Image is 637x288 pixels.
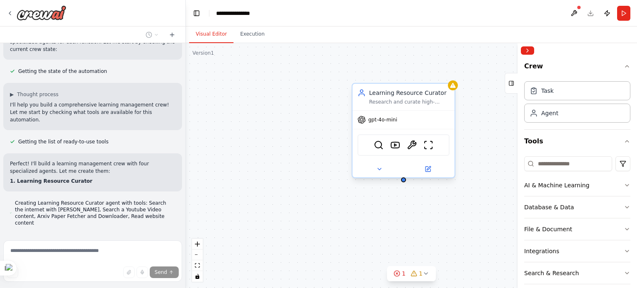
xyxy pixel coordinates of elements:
[165,30,179,40] button: Start a new chat
[524,225,572,233] div: File & Document
[369,99,450,105] div: Research and curate high-quality learning resources for {subject} based on the learner's {skill_l...
[192,249,203,260] button: zoom out
[524,269,579,277] div: Search & Research
[192,239,203,282] div: React Flow controls
[374,140,384,150] img: SerperDevTool
[189,26,233,43] button: Visual Editor
[524,78,630,129] div: Crew
[192,260,203,271] button: fit view
[216,9,258,17] nav: breadcrumb
[18,138,109,145] span: Getting the list of ready-to-use tools
[521,46,534,55] button: Collapse right sidebar
[123,266,135,278] button: Upload files
[524,240,630,262] button: Integrations
[524,174,630,196] button: AI & Machine Learning
[17,91,58,98] span: Thought process
[136,266,148,278] button: Click to speak your automation idea
[407,140,417,150] img: ArxivPaperTool
[10,160,175,175] p: Perfect! I'll build a learning management crew with four specialized agents. Let me create them:
[10,178,92,184] strong: 1. Learning Resource Curator
[524,196,630,218] button: Database & Data
[423,140,433,150] img: ScrapeWebsiteTool
[541,87,554,95] div: Task
[10,91,14,98] span: ▶
[390,140,400,150] img: YoutubeVideoSearchTool
[191,7,202,19] button: Hide left sidebar
[10,101,175,123] p: I'll help you build a comprehensive learning management crew! Let me start by checking what tools...
[352,85,455,180] div: Learning Resource CuratorResearch and curate high-quality learning resources for {subject} based ...
[419,269,423,278] span: 1
[17,5,66,20] img: Logo
[541,109,558,117] div: Agent
[524,181,589,189] div: AI & Machine Learning
[524,247,559,255] div: Integrations
[524,203,574,211] div: Database & Data
[524,58,630,78] button: Crew
[150,266,179,278] button: Send
[192,50,214,56] div: Version 1
[514,43,521,288] button: Toggle Sidebar
[192,271,203,282] button: toggle interactivity
[387,266,436,281] button: 11
[155,269,167,276] span: Send
[233,26,271,43] button: Execution
[368,116,397,123] span: gpt-4o-mini
[524,218,630,240] button: File & Document
[524,130,630,153] button: Tools
[18,68,107,75] span: Getting the state of the automation
[402,269,406,278] span: 1
[192,239,203,249] button: zoom in
[369,89,450,97] div: Learning Resource Curator
[404,164,451,174] button: Open in side panel
[524,262,630,284] button: Search & Research
[142,30,162,40] button: Switch to previous chat
[15,200,175,226] span: Creating Learning Resource Curator agent with tools: Search the internet with [PERSON_NAME], Sear...
[10,91,58,98] button: ▶Thought process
